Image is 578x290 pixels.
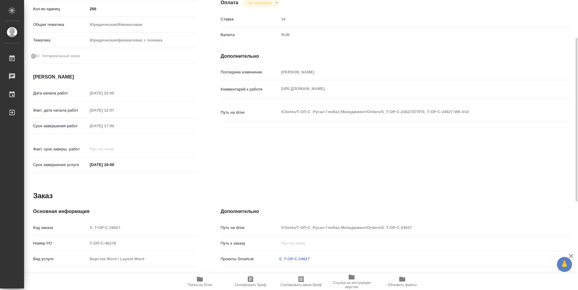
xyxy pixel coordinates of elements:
[33,256,88,262] p: Вид услуги
[33,225,88,231] p: Код заказа
[279,257,310,261] a: S_T-OP-C-24627
[33,272,88,278] p: Этапы услуги
[221,86,279,92] p: Комментарий к работе
[33,191,53,201] h2: Заказ
[279,239,542,248] input: Пустое поле
[88,89,140,97] input: Пустое поле
[279,107,542,117] textarea: /Clients/Т-ОП-С_Русал Глобал Менеджмент/Orders/S_T-OP-C-24627/DTP/S_T-OP-C-24627-WK-010
[88,20,197,30] div: Юридическая/Финансовая
[221,16,279,22] p: Ставка
[221,240,279,246] p: Путь к заказу
[276,273,326,290] button: Скопировать мини-бриф
[221,53,571,60] h4: Дополнительно
[88,5,197,13] input: ✎ Введи что-нибудь
[388,283,417,287] span: Обновить файлы
[235,283,266,287] span: Скопировать бриф
[279,68,542,76] input: Пустое поле
[33,208,197,215] h4: Основная информация
[42,53,80,59] span: Нотариальный заказ
[33,73,197,81] h4: [PERSON_NAME]
[279,223,542,232] input: Пустое поле
[221,32,279,38] p: Валюта
[33,90,88,96] p: Дата начала работ
[188,283,212,287] span: Папка на Drive
[175,273,225,290] button: Папка на Drive
[33,240,88,246] p: Номер РО
[279,15,542,23] input: Пустое поле
[221,110,279,116] p: Путь на drive
[221,208,571,215] h4: Дополнительно
[33,123,88,129] p: Срок завершения работ
[88,122,140,130] input: Пустое поле
[559,258,570,271] span: 🙏
[33,37,88,43] p: Тематика
[33,6,88,12] p: Кол-во единиц
[557,257,572,272] button: 🙏
[88,255,197,263] input: Пустое поле
[221,256,279,262] p: Проекты Smartcat
[279,84,542,94] textarea: [URL][DOMAIN_NAME]
[88,223,197,232] input: Пустое поле
[33,107,88,113] p: Факт. дата начала работ
[326,273,377,290] button: Ссылка на инструкции верстки
[88,106,140,115] input: Пустое поле
[88,239,197,248] input: Пустое поле
[280,283,322,287] span: Скопировать мини-бриф
[88,270,197,279] input: Пустое поле
[88,160,140,169] input: ✎ Введи что-нибудь
[88,35,197,45] div: Юридическая/финансовая + техника
[33,22,88,28] p: Общая тематика
[246,0,273,5] button: Не оплачена
[88,145,140,153] input: Пустое поле
[221,225,279,231] p: Путь на drive
[221,69,279,75] p: Последнее изменение
[330,281,373,289] span: Ссылка на инструкции верстки
[279,30,542,40] div: RUB
[33,162,88,168] p: Срок завершения услуги
[225,273,276,290] button: Скопировать бриф
[33,146,88,152] p: Факт. срок заверш. работ
[377,273,427,290] button: Обновить файлы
